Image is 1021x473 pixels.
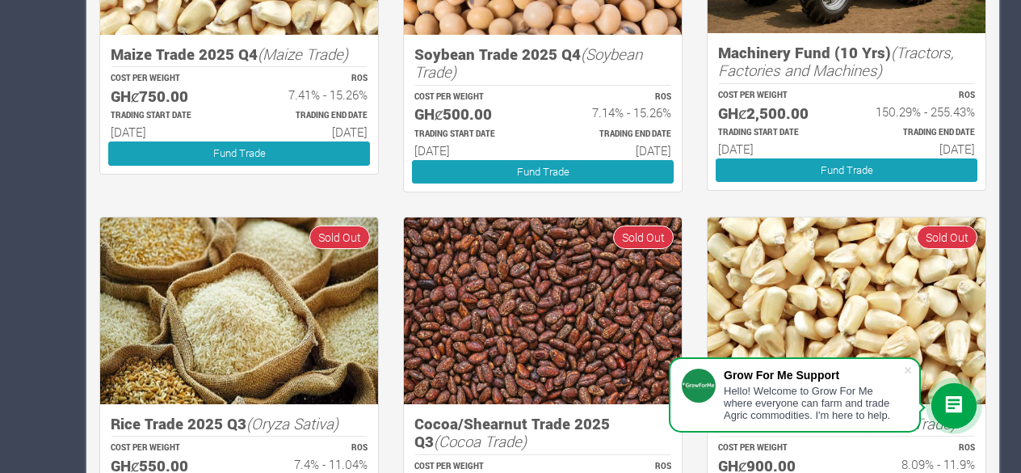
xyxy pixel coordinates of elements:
[309,226,370,249] span: Sold Out
[557,143,671,158] h6: [DATE]
[111,87,225,106] h5: GHȼ750.00
[861,90,975,102] p: ROS
[246,413,338,433] i: (Oryza Sativa)
[718,442,832,454] p: COST PER WEIGHT
[254,73,368,85] p: ROS
[254,457,368,471] h6: 7.4% - 11.04%
[557,461,671,473] p: ROS
[414,105,528,124] h5: GHȼ500.00
[861,127,975,139] p: Estimated Trading End Date
[557,105,671,120] h6: 7.14% - 15.26%
[258,44,348,64] i: (Maize Trade)
[108,141,370,165] a: Fund Trade
[861,457,975,471] h6: 8.09% - 11.9%
[557,129,671,141] p: Estimated Trading End Date
[724,385,903,421] div: Hello! Welcome to Grow For Me where everyone can farm and trade Agric commodities. I'm here to help.
[404,217,682,404] img: growforme image
[718,127,832,139] p: Estimated Trading Start Date
[111,442,225,454] p: COST PER WEIGHT
[861,442,975,454] p: ROS
[414,129,528,141] p: Estimated Trading Start Date
[718,415,975,433] h5: Maize Trade 2025 Q3
[718,104,832,123] h5: GHȼ2,500.00
[724,369,903,382] div: Grow For Me Support
[434,431,527,451] i: (Cocoa Trade)
[111,110,225,122] p: Estimated Trading Start Date
[414,143,528,158] h6: [DATE]
[254,87,368,102] h6: 7.41% - 15.26%
[100,217,378,404] img: growforme image
[111,415,368,433] h5: Rice Trade 2025 Q3
[716,158,977,182] a: Fund Trade
[917,226,977,249] span: Sold Out
[718,42,954,81] i: (Tractors, Factories and Machines)
[414,45,671,82] h5: Soybean Trade 2025 Q4
[254,125,368,139] h6: [DATE]
[254,442,368,454] p: ROS
[861,104,975,119] h6: 150.29% - 255.43%
[414,91,528,103] p: COST PER WEIGHT
[414,44,642,82] i: (Soybean Trade)
[111,73,225,85] p: COST PER WEIGHT
[111,45,368,64] h5: Maize Trade 2025 Q4
[414,415,671,451] h5: Cocoa/Shearnut Trade 2025 Q3
[718,44,975,80] h5: Machinery Fund (10 Yrs)
[718,90,832,102] p: COST PER WEIGHT
[861,141,975,156] h6: [DATE]
[111,125,225,139] h6: [DATE]
[412,160,674,184] a: Fund Trade
[254,110,368,122] p: Estimated Trading End Date
[557,91,671,103] p: ROS
[718,141,832,156] h6: [DATE]
[708,217,985,404] img: growforme image
[414,461,528,473] p: COST PER WEIGHT
[613,226,674,249] span: Sold Out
